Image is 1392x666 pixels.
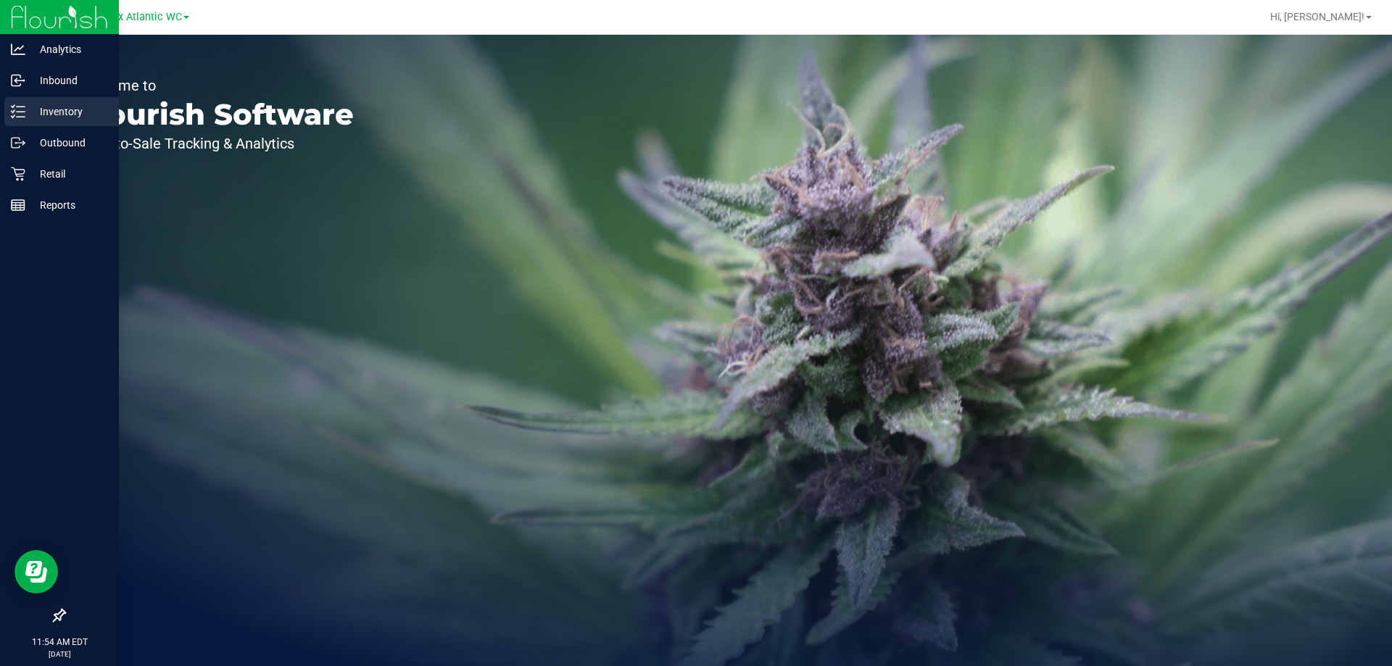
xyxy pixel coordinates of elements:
[11,136,25,150] inline-svg: Outbound
[25,72,112,89] p: Inbound
[25,196,112,214] p: Reports
[7,636,112,649] p: 11:54 AM EDT
[78,78,354,93] p: Welcome to
[11,73,25,88] inline-svg: Inbound
[11,42,25,57] inline-svg: Analytics
[78,100,354,129] p: Flourish Software
[11,104,25,119] inline-svg: Inventory
[14,550,58,594] iframe: Resource center
[1270,11,1364,22] span: Hi, [PERSON_NAME]!
[7,649,112,659] p: [DATE]
[25,103,112,120] p: Inventory
[78,136,354,151] p: Seed-to-Sale Tracking & Analytics
[11,198,25,212] inline-svg: Reports
[107,11,182,23] span: Jax Atlantic WC
[11,167,25,181] inline-svg: Retail
[25,165,112,183] p: Retail
[25,41,112,58] p: Analytics
[25,134,112,151] p: Outbound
